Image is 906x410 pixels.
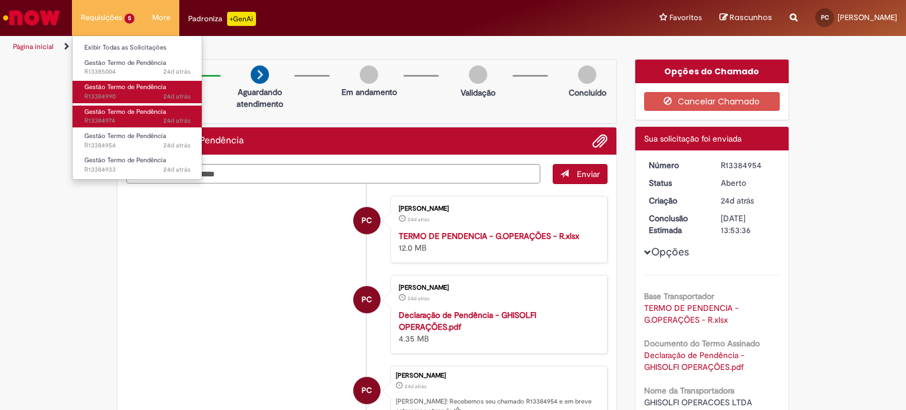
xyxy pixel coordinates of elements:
a: TERMO DE PENDENCIA - G.OPERAÇÕES - R.xlsx [399,231,579,241]
a: Declaração de Pendência - GHISOLFI OPERAÇÕES.pdf [399,310,536,332]
span: GHISOLFI OPERACOES LTDA [644,397,752,408]
ul: Requisições [72,35,202,180]
span: More [152,12,170,24]
a: Exibir Todas as Solicitações [73,41,202,54]
time: 08/08/2025 16:53:12 [408,216,429,223]
time: 08/08/2025 16:53:34 [163,141,191,150]
span: R13384974 [84,116,191,126]
p: Em andamento [342,86,397,98]
a: Download de Declaração de Pendência - GHISOLFI OPERAÇÕES.pdf [644,350,747,372]
img: img-circle-grey.png [469,65,487,84]
img: ServiceNow [1,6,62,29]
time: 08/08/2025 16:52:25 [163,165,191,174]
a: Aberto R13384990 : Gestão Termo de Pendência [73,81,202,103]
span: [PERSON_NAME] [838,12,897,22]
span: 24d atrás [405,383,426,390]
span: 24d atrás [163,67,191,76]
span: Enviar [577,169,600,179]
span: R13385004 [84,67,191,77]
span: 24d atrás [163,165,191,174]
span: R13384990 [84,92,191,101]
span: 24d atrás [408,216,429,223]
span: PC [362,286,372,314]
span: 24d atrás [163,141,191,150]
textarea: Digite sua mensagem aqui... [126,164,540,184]
div: Padroniza [188,12,256,26]
div: Patrick Coradini [353,286,380,313]
img: arrow-next.png [251,65,269,84]
div: Aberto [721,177,776,189]
span: 24d atrás [408,295,429,302]
a: Rascunhos [720,12,772,24]
time: 08/08/2025 16:54:58 [163,116,191,125]
span: Gestão Termo de Pendência [84,107,166,116]
a: Aberto R13384954 : Gestão Termo de Pendência [73,130,202,152]
dt: Número [640,159,713,171]
div: [PERSON_NAME] [399,205,595,212]
span: Rascunhos [730,12,772,23]
span: R13384933 [84,165,191,175]
p: Aguardando atendimento [231,86,288,110]
span: 24d atrás [163,92,191,101]
div: Patrick Coradini [353,207,380,234]
button: Adicionar anexos [592,133,608,149]
span: Gestão Termo de Pendência [84,83,166,91]
span: Gestão Termo de Pendência [84,156,166,165]
a: Aberto R13384974 : Gestão Termo de Pendência [73,106,202,127]
div: 12.0 MB [399,230,595,254]
b: Documento do Termo Assinado [644,338,760,349]
div: [PERSON_NAME] [399,284,595,291]
dt: Conclusão Estimada [640,212,713,236]
b: Nome da Transportadora [644,385,734,396]
time: 08/08/2025 16:53:05 [408,295,429,302]
div: Opções do Chamado [635,60,789,83]
span: Sua solicitação foi enviada [644,133,741,144]
div: R13384954 [721,159,776,171]
span: PC [362,206,372,235]
span: Requisições [81,12,122,24]
a: Download de TERMO DE PENDENCIA - G.OPERAÇÕES - R.xlsx [644,303,741,325]
a: Página inicial [13,42,54,51]
span: 24d atrás [721,195,754,206]
span: 5 [124,14,134,24]
button: Enviar [553,164,608,184]
time: 08/08/2025 16:57:21 [163,67,191,76]
span: PC [821,14,829,21]
span: R13384954 [84,141,191,150]
img: img-circle-grey.png [578,65,596,84]
div: 4.35 MB [399,309,595,345]
span: PC [362,376,372,405]
span: Favoritos [669,12,702,24]
dt: Criação [640,195,713,206]
span: Gestão Termo de Pendência [84,132,166,140]
p: Concluído [569,87,606,99]
p: Validação [461,87,495,99]
div: 08/08/2025 16:53:33 [721,195,776,206]
time: 08/08/2025 16:53:33 [405,383,426,390]
time: 08/08/2025 16:56:14 [163,92,191,101]
div: [PERSON_NAME] [396,372,601,379]
div: Patrick Coradini [353,377,380,404]
img: img-circle-grey.png [360,65,378,84]
b: Base Transportador [644,291,714,301]
span: 24d atrás [163,116,191,125]
div: [DATE] 13:53:36 [721,212,776,236]
button: Cancelar Chamado [644,92,780,111]
ul: Trilhas de página [9,36,595,58]
p: +GenAi [227,12,256,26]
dt: Status [640,177,713,189]
time: 08/08/2025 16:53:33 [721,195,754,206]
span: Gestão Termo de Pendência [84,58,166,67]
a: Aberto R13384933 : Gestão Termo de Pendência [73,154,202,176]
a: Aberto R13385004 : Gestão Termo de Pendência [73,57,202,78]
